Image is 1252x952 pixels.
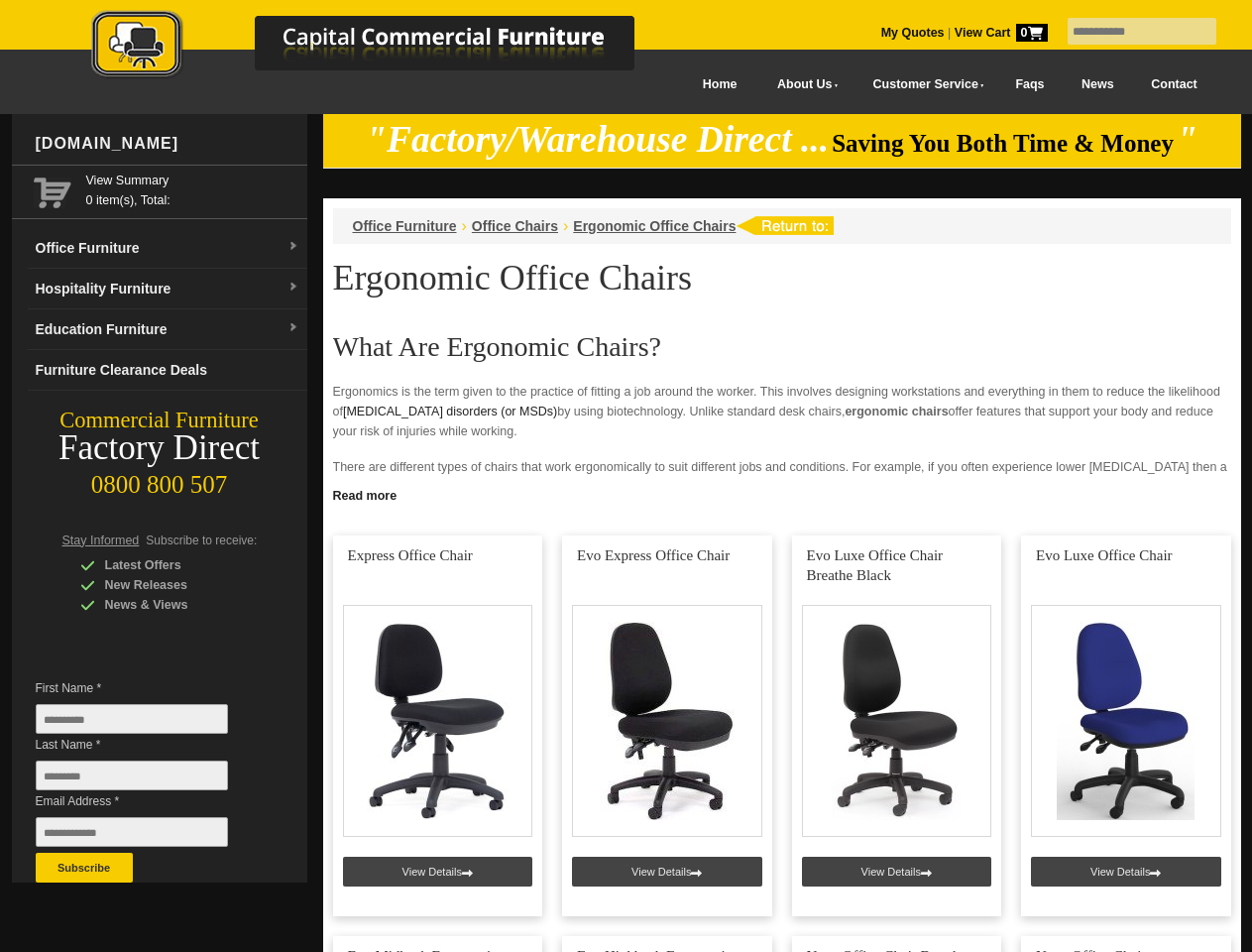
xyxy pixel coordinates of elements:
li: › [563,216,568,236]
div: Latest Offers [80,555,269,575]
img: Capital Commercial Furniture Logo [37,10,731,82]
span: 0 item(s), Total: [86,171,299,207]
a: View Cart0 [951,26,1047,40]
p: There are different types of chairs that work ergonomically to suit different jobs and conditions... [333,457,1231,497]
span: Stay Informed [62,534,140,547]
img: dropdown [287,322,299,334]
a: Education Furnituredropdown [28,309,307,350]
a: Contact [1132,62,1215,107]
h2: What Are Ergonomic Chairs? [333,332,1231,362]
span: Last Name * [36,735,258,755]
div: 0800 800 507 [12,461,307,499]
div: New Releases [80,575,269,595]
em: " [1177,119,1197,160]
a: About Us [755,62,851,107]
a: My Quotes [881,26,945,40]
div: News & Views [80,595,269,615]
a: Office Furniture [353,218,457,234]
button: Subscribe [36,853,133,883]
a: Hospitality Furnituredropdown [28,269,307,309]
strong: View Cart [955,26,1048,40]
img: dropdown [287,241,299,253]
span: Subscribe to receive: [146,534,257,547]
h1: Ergonomic Office Chairs [333,259,1231,297]
a: News [1063,62,1132,107]
span: 0 [1016,24,1048,42]
img: return to [736,216,834,235]
span: Email Address * [36,791,258,811]
img: dropdown [287,282,299,294]
a: Capital Commercial Furniture Logo [37,10,731,88]
span: First Name * [36,678,258,698]
p: Ergonomics is the term given to the practice of fitting a job around the worker. This involves de... [333,382,1231,441]
div: Commercial Furniture [12,407,307,434]
a: Customer Service [851,62,996,107]
a: Faqs [997,62,1064,107]
a: [MEDICAL_DATA] disorders (or MSDs) [343,405,557,418]
a: Click to read more [323,481,1241,506]
span: Saving You Both Time & Money [832,130,1174,157]
em: "Factory/Warehouse Direct ... [366,119,829,160]
a: Office Chairs [472,218,558,234]
input: Email Address * [36,817,228,847]
strong: ergonomic chairs [845,405,948,418]
li: › [462,216,467,236]
a: View Summary [86,171,299,190]
a: Office Furnituredropdown [28,228,307,269]
input: First Name * [36,704,228,734]
a: Furniture Clearance Deals [28,350,307,391]
div: Factory Direct [12,434,307,462]
div: [DOMAIN_NAME] [28,114,307,174]
input: Last Name * [36,761,228,790]
a: Ergonomic Office Chairs [573,218,736,234]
